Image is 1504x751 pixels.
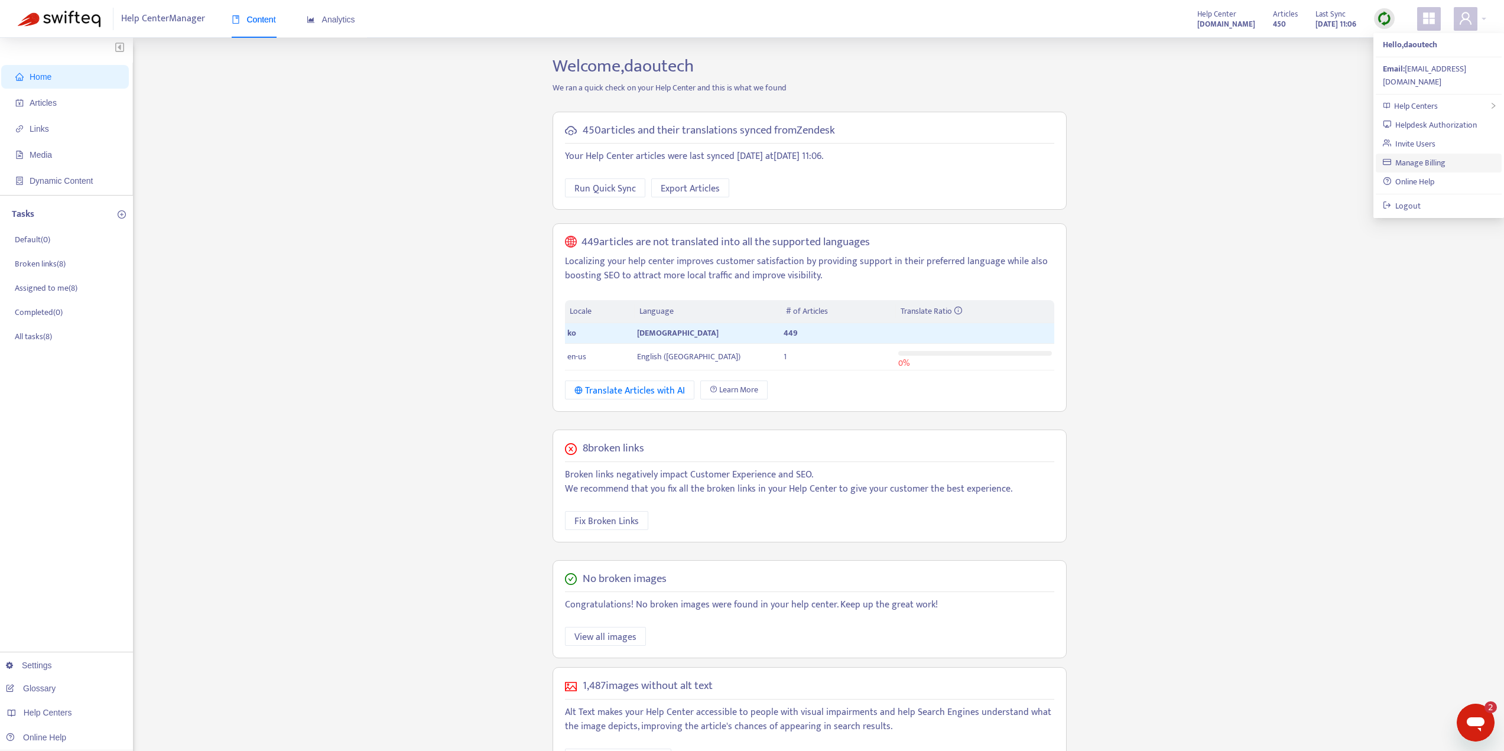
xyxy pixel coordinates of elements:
[6,684,56,693] a: Glossary
[567,350,586,363] span: en-us
[565,468,1054,496] p: Broken links negatively impact Customer Experience and SEO. We recommend that you fix all the bro...
[15,125,24,133] span: link
[1457,704,1495,742] iframe: 메시징 창을 시작하는 버튼, 읽지 않은 메시지 2개
[565,627,646,646] button: View all images
[30,98,57,108] span: Articles
[1383,175,1435,188] a: Online Help
[1197,18,1255,31] strong: [DOMAIN_NAME]
[583,442,644,456] h5: 8 broken links
[1315,18,1356,31] strong: [DATE] 11:06
[565,443,577,455] span: close-circle
[1273,8,1298,21] span: Articles
[15,151,24,159] span: file-image
[1383,38,1437,51] strong: Hello, daoutech
[637,350,740,363] span: English ([GEOGRAPHIC_DATA])
[567,326,576,340] span: ko
[784,326,798,340] span: 449
[1458,11,1473,25] span: user
[30,72,51,82] span: Home
[565,598,1054,612] p: Congratulations! No broken images were found in your help center. Keep up the great work!
[30,176,93,186] span: Dynamic Content
[12,207,34,222] p: Tasks
[232,15,240,24] span: book
[15,282,77,294] p: Assigned to me ( 8 )
[898,356,909,370] span: 0 %
[1473,701,1497,713] iframe: 읽지 않은 메시지 수
[15,233,50,246] p: Default ( 0 )
[30,150,52,160] span: Media
[901,305,1050,318] div: Translate Ratio
[574,630,636,645] span: View all images
[1315,8,1346,21] span: Last Sync
[18,11,100,27] img: Swifteq
[583,124,835,138] h5: 450 articles and their translations synced from Zendesk
[15,99,24,107] span: account-book
[784,350,787,363] span: 1
[121,8,205,30] span: Help Center Manager
[719,383,758,396] span: Learn More
[553,51,694,81] span: Welcome, daoutech
[582,236,870,249] h5: 449 articles are not translated into all the supported languages
[24,708,72,717] span: Help Centers
[565,706,1054,734] p: Alt Text makes your Help Center accessible to people with visual impairments and help Search Engi...
[700,381,768,399] a: Learn More
[565,573,577,585] span: check-circle
[15,73,24,81] span: home
[1490,102,1497,109] span: right
[15,330,52,343] p: All tasks ( 8 )
[565,149,1054,164] p: Your Help Center articles were last synced [DATE] at [DATE] 11:06 .
[307,15,315,24] span: area-chart
[1394,99,1438,113] span: Help Centers
[651,178,729,197] button: Export Articles
[635,300,781,323] th: Language
[565,255,1054,283] p: Localizing your help center improves customer satisfaction by providing support in their preferre...
[565,125,577,136] span: cloud-sync
[118,210,126,219] span: plus-circle
[15,177,24,185] span: container
[781,300,895,323] th: # of Articles
[1197,8,1236,21] span: Help Center
[30,124,49,134] span: Links
[565,681,577,693] span: picture
[1422,11,1436,25] span: appstore
[574,181,636,196] span: Run Quick Sync
[661,181,720,196] span: Export Articles
[15,258,66,270] p: Broken links ( 8 )
[1383,63,1495,89] div: [EMAIL_ADDRESS][DOMAIN_NAME]
[1383,62,1405,76] strong: Email:
[1197,17,1255,31] a: [DOMAIN_NAME]
[6,733,66,742] a: Online Help
[544,82,1076,94] p: We ran a quick check on your Help Center and this is what we found
[1383,137,1436,151] a: Invite Users
[565,236,577,249] span: global
[1383,156,1446,170] a: Manage Billing
[583,573,667,586] h5: No broken images
[307,15,355,24] span: Analytics
[1377,11,1392,26] img: sync.dc5367851b00ba804db3.png
[583,680,713,693] h5: 1,487 images without alt text
[565,381,694,399] button: Translate Articles with AI
[574,383,685,398] div: Translate Articles with AI
[565,511,648,530] button: Fix Broken Links
[565,178,645,197] button: Run Quick Sync
[15,306,63,318] p: Completed ( 0 )
[565,300,635,323] th: Locale
[637,326,719,340] span: [DEMOGRAPHIC_DATA]
[574,514,639,529] span: Fix Broken Links
[1383,199,1421,213] a: Logout
[1273,18,1286,31] strong: 450
[232,15,276,24] span: Content
[6,661,52,670] a: Settings
[1383,118,1477,132] a: Helpdesk Authorization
